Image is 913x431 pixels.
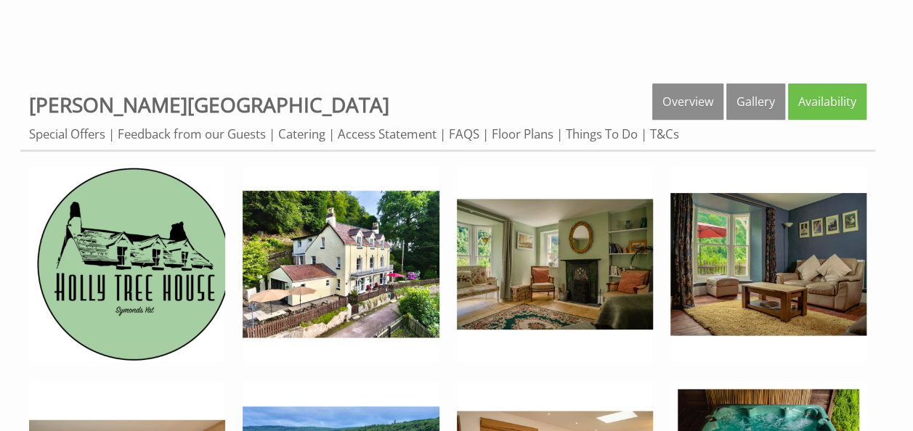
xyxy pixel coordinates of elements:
a: Special Offers [29,126,105,142]
img: Logo of Holly Tree House at Symonds Yat - www.bhhl.co.uk [29,166,225,362]
a: Gallery [726,83,785,120]
a: Floor Plans [492,126,553,142]
a: FAQS [449,126,479,142]
a: Feedback from our Guests [118,126,266,142]
a: T&Cs [650,126,679,142]
a: Things To Do [566,126,638,142]
a: Availability [788,83,867,120]
a: [PERSON_NAME][GEOGRAPHIC_DATA] [29,91,389,118]
a: Overview [652,83,723,120]
img: A light airy lounge with twin aspect windows overlooking the woodland down to the river Wye with ... [457,166,653,362]
a: Catering [278,126,325,142]
a: Access Statement [338,126,437,142]
img: A lounge at Holly Tree House large holiday villa in Symonds Yat. Large leather sofa and a view of... [670,166,867,362]
img: View of the front of Holly Tree House, an Edwardian holiday villa at Symonds Yat - www.bhhl.co.uk [243,166,439,362]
